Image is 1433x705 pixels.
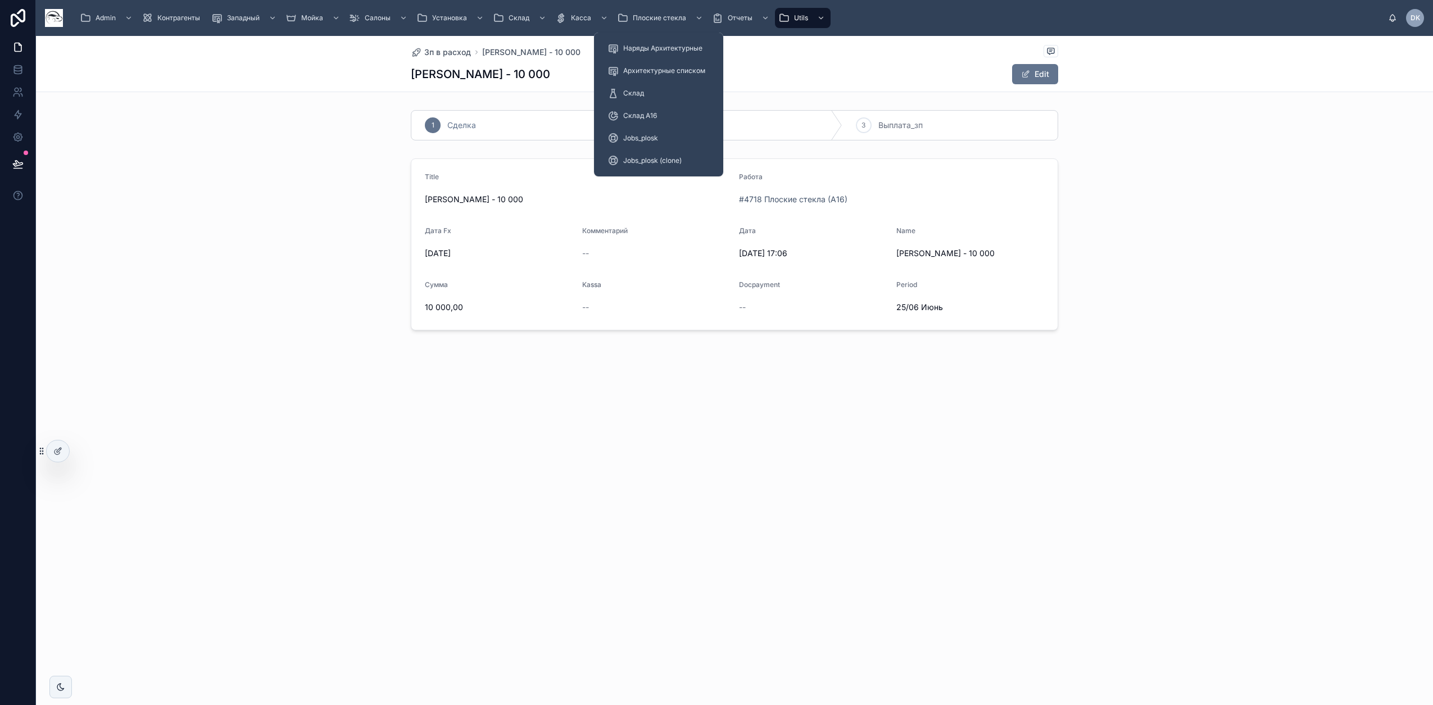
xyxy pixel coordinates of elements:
[411,47,471,58] a: Зп в расход
[878,120,923,131] span: Выплата_зп
[425,280,448,289] span: Сумма
[432,13,467,22] span: Установка
[509,13,529,22] span: Склад
[633,13,686,22] span: Плоские стекла
[552,8,614,28] a: Касса
[489,8,552,28] a: Склад
[614,8,709,28] a: Плоские стекла
[301,13,323,22] span: Мойка
[582,280,601,289] span: Kassa
[425,302,573,313] span: 10 000,00
[424,47,471,58] span: Зп в расход
[728,13,752,22] span: Отчеты
[411,66,550,82] h1: [PERSON_NAME] - 10 000
[896,280,917,289] span: Period
[571,13,591,22] span: Касса
[775,8,831,28] a: Utils
[157,13,200,22] span: Контрагенты
[601,151,717,171] a: Jobs_plosk (clone)
[482,47,581,58] a: [PERSON_NAME] - 10 000
[1012,64,1058,84] button: Edit
[623,156,682,165] span: Jobs_plosk (clone)
[623,44,702,53] span: Наряды Архитектурные
[739,302,746,313] span: --
[432,121,434,130] span: 1
[208,8,282,28] a: Западный
[601,106,717,126] a: Склад А16
[623,134,658,143] span: Jobs_plosk
[623,89,644,98] span: Склад
[425,226,451,235] span: Дата Fx
[623,66,705,75] span: Архитектурные списком
[425,194,730,205] span: [PERSON_NAME] - 10 000
[739,226,756,235] span: Дата
[227,13,260,22] span: Западный
[739,172,763,181] span: Работа
[282,8,346,28] a: Мойка
[365,13,391,22] span: Салоны
[582,302,589,313] span: --
[447,120,476,131] span: Сделка
[346,8,413,28] a: Салоны
[601,83,717,103] a: Склад
[861,121,865,130] span: 3
[739,280,780,289] span: Docpayment
[582,226,628,235] span: Комментарий
[582,248,589,259] span: --
[425,172,439,181] span: Title
[601,128,717,148] a: Jobs_plosk
[739,194,847,205] a: #4718 Плоские стекла (А16)
[739,248,887,259] span: [DATE] 17:06
[138,8,208,28] a: Контрагенты
[96,13,116,22] span: Admin
[623,111,657,120] span: Склад А16
[601,38,717,58] a: Наряды Архитектурные
[896,248,1045,259] span: [PERSON_NAME] - 10 000
[72,6,1388,30] div: scrollable content
[425,248,573,259] span: [DATE]
[601,61,717,81] a: Архитектурные списком
[709,8,775,28] a: Отчеты
[896,226,915,235] span: Name
[45,9,63,27] img: App logo
[76,8,138,28] a: Admin
[896,302,943,313] span: 25/06 Июнь
[413,8,489,28] a: Установка
[1411,13,1420,22] span: DK
[794,13,808,22] span: Utils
